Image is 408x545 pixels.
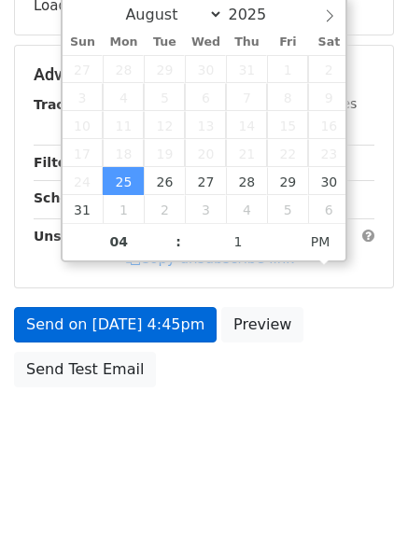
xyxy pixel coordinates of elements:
span: September 2, 2025 [144,195,185,223]
span: August 25, 2025 [103,167,144,195]
a: Copy unsubscribe link [126,250,294,267]
span: August 17, 2025 [63,139,104,167]
span: August 21, 2025 [226,139,267,167]
span: August 16, 2025 [308,111,349,139]
span: August 3, 2025 [63,83,104,111]
strong: Schedule [34,190,101,205]
span: August 11, 2025 [103,111,144,139]
span: August 14, 2025 [226,111,267,139]
span: : [176,223,181,260]
h5: Advanced [34,64,374,85]
span: Wed [185,36,226,49]
span: August 6, 2025 [185,83,226,111]
span: August 19, 2025 [144,139,185,167]
iframe: Chat Widget [315,455,408,545]
strong: Filters [34,155,81,170]
span: Thu [226,36,267,49]
span: August 10, 2025 [63,111,104,139]
span: September 3, 2025 [185,195,226,223]
span: August 4, 2025 [103,83,144,111]
span: August 12, 2025 [144,111,185,139]
a: Send Test Email [14,352,156,387]
span: July 30, 2025 [185,55,226,83]
input: Hour [63,223,176,260]
span: August 24, 2025 [63,167,104,195]
span: July 31, 2025 [226,55,267,83]
span: Mon [103,36,144,49]
span: August 8, 2025 [267,83,308,111]
span: September 4, 2025 [226,195,267,223]
span: July 28, 2025 [103,55,144,83]
input: Minute [181,223,295,260]
span: August 29, 2025 [267,167,308,195]
span: August 5, 2025 [144,83,185,111]
span: August 22, 2025 [267,139,308,167]
a: Send on [DATE] 4:45pm [14,307,217,342]
span: August 26, 2025 [144,167,185,195]
span: Sun [63,36,104,49]
strong: Tracking [34,97,96,112]
span: August 23, 2025 [308,139,349,167]
span: August 20, 2025 [185,139,226,167]
span: September 6, 2025 [308,195,349,223]
span: August 1, 2025 [267,55,308,83]
span: August 31, 2025 [63,195,104,223]
span: August 2, 2025 [308,55,349,83]
strong: Unsubscribe [34,229,125,244]
span: September 5, 2025 [267,195,308,223]
span: August 7, 2025 [226,83,267,111]
span: July 27, 2025 [63,55,104,83]
span: August 9, 2025 [308,83,349,111]
span: August 27, 2025 [185,167,226,195]
span: Tue [144,36,185,49]
input: Year [223,6,290,23]
span: Sat [308,36,349,49]
span: July 29, 2025 [144,55,185,83]
span: August 28, 2025 [226,167,267,195]
a: Preview [221,307,303,342]
span: Fri [267,36,308,49]
span: August 15, 2025 [267,111,308,139]
span: August 30, 2025 [308,167,349,195]
span: September 1, 2025 [103,195,144,223]
span: Click to toggle [295,223,346,260]
span: August 18, 2025 [103,139,144,167]
span: August 13, 2025 [185,111,226,139]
